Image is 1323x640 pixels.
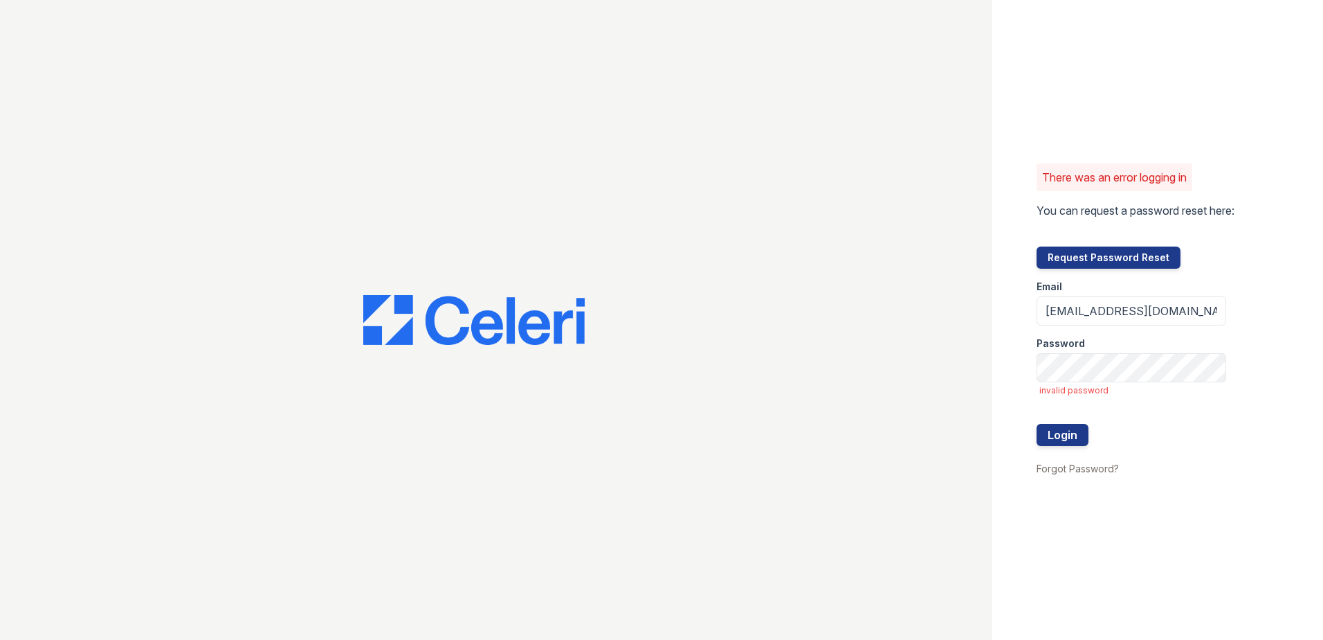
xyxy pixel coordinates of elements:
[363,295,585,345] img: CE_Logo_Blue-a8612792a0a2168367f1c8372b55b34899dd931a85d93a1a3d3e32e68fde9ad4.png
[1037,337,1085,350] label: Password
[1042,169,1187,186] p: There was an error logging in
[1037,247,1180,269] button: Request Password Reset
[1037,202,1234,219] p: You can request a password reset here:
[1037,280,1062,294] label: Email
[1039,385,1226,396] span: invalid password
[1037,424,1088,446] button: Login
[1037,463,1119,474] a: Forgot Password?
